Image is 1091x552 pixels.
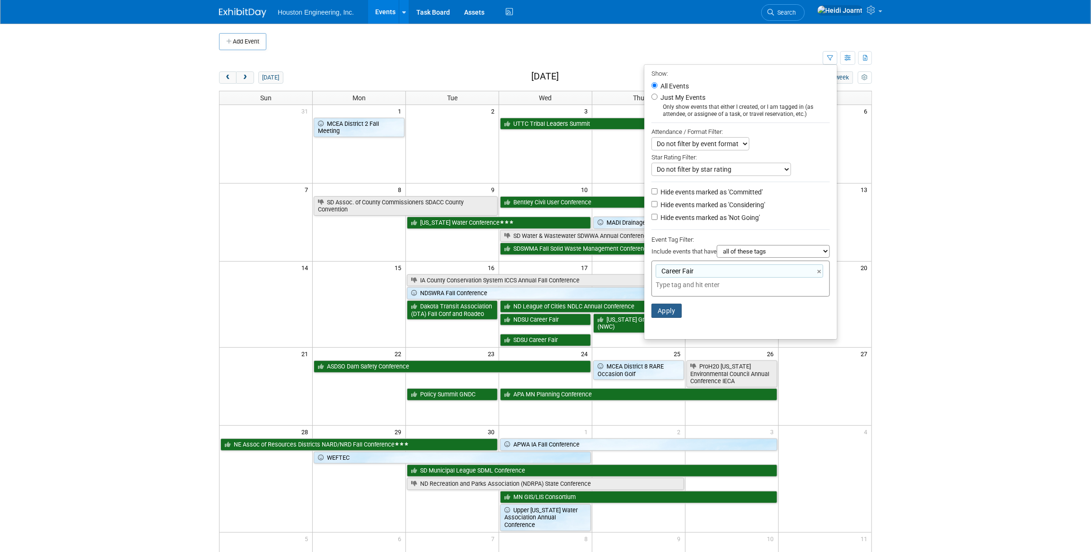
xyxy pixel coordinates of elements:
a: Upper [US_STATE] Water Association Annual Conference [500,504,591,531]
span: 9 [490,184,499,195]
a: ND League of Cities NDLC Annual Conference [500,300,777,313]
span: 22 [394,348,405,359]
a: MN GIS/LIS Consortium [500,491,777,503]
a: APA MN Planning Conference [500,388,777,401]
a: Bentley Civil User Conference [500,196,777,209]
a: NDSU Career Fair [500,314,591,326]
span: 24 [580,348,592,359]
span: 10 [766,533,778,544]
label: All Events [659,83,689,89]
span: 6 [397,533,405,544]
input: Type tag and hit enter [656,280,788,289]
span: 2 [490,105,499,117]
div: Attendance / Format Filter: [651,126,830,137]
span: 8 [583,533,592,544]
a: SD Water & Wastewater SDWWA Annual Conference [500,230,777,242]
span: 3 [770,426,778,438]
button: Add Event [219,33,266,50]
a: × [817,266,823,277]
a: NDSWRA Fall Conference [407,287,684,299]
div: Event Tag Filter: [651,234,830,245]
a: UTTC Tribal Leaders Summit [500,118,684,130]
span: Mon [352,94,366,102]
span: Wed [539,94,552,102]
span: 31 [300,105,312,117]
span: Search [774,9,796,16]
span: 1 [583,426,592,438]
a: SD Assoc. of County Commissioners SDACC County Convention [314,196,498,216]
div: Include events that have [651,245,830,261]
a: SDSU Career Fair [500,334,591,346]
a: IA County Conservation System ICCS Annual Fall Conference [407,274,684,287]
span: 27 [860,348,871,359]
span: 4 [863,426,871,438]
a: WEFTEC [314,452,591,464]
button: myCustomButton [858,71,872,84]
span: 21 [300,348,312,359]
a: SDSWMA Fall Solid Waste Management Conference [500,243,777,255]
img: ExhibitDay [219,8,266,18]
span: 6 [863,105,871,117]
span: 7 [490,533,499,544]
span: 26 [766,348,778,359]
label: Hide events marked as 'Considering' [659,200,765,210]
i: Personalize Calendar [862,75,868,81]
span: 30 [487,426,499,438]
label: Just My Events [659,93,705,102]
label: Hide events marked as 'Committed' [659,187,763,197]
button: [DATE] [258,71,283,84]
span: 23 [487,348,499,359]
span: 14 [300,262,312,273]
span: 17 [580,262,592,273]
span: 20 [860,262,871,273]
span: 9 [677,533,685,544]
span: Thu [633,94,644,102]
span: 29 [394,426,405,438]
span: Career Fair [660,266,694,276]
a: ProH20 [US_STATE] Environmental Council Annual Conference IECA [686,360,777,387]
img: Heidi Joarnt [817,5,863,16]
span: Houston Engineering, Inc. [278,9,354,16]
span: 16 [487,262,499,273]
span: 28 [300,426,312,438]
a: SD Municipal League SDML Conference [407,464,777,477]
div: Show: [651,67,830,79]
span: 10 [580,184,592,195]
span: 11 [860,533,871,544]
button: Apply [651,304,682,318]
a: NE Assoc of Resources Districts NARD/NRD Fall Conference [220,438,498,451]
span: 15 [394,262,405,273]
a: MCEA District 8 RARE Occasion Golf [593,360,684,380]
span: 3 [583,105,592,117]
span: 1 [397,105,405,117]
button: week [831,71,853,84]
a: [US_STATE] Great Plains Water Conference by NE Water Center (NWC) [593,314,777,333]
a: ND Recreation and Parks Association (NDRPA) State Conference [407,478,684,490]
span: Tue [447,94,458,102]
a: MADI Drainage Conference [593,217,684,229]
a: [US_STATE] Water Conference [407,217,591,229]
a: ASDSO Dam Safety Conference [314,360,591,373]
span: Sun [260,94,272,102]
span: 7 [304,184,312,195]
div: Star Rating Filter: [651,150,830,163]
button: next [236,71,254,84]
button: prev [219,71,237,84]
a: Search [761,4,805,21]
span: 25 [673,348,685,359]
a: Dakota Transit Association (DTA) Fall Conf and Roadeo [407,300,498,320]
h2: [DATE] [531,71,559,82]
span: 8 [397,184,405,195]
span: 2 [677,426,685,438]
label: Hide events marked as 'Not Going' [659,213,760,222]
span: 5 [304,533,312,544]
div: Only show events that either I created, or I am tagged in (as attendee, or assignee of a task, or... [651,104,830,118]
a: MCEA District 2 Fall Meeting [314,118,405,137]
a: Policy Summit GNDC [407,388,498,401]
a: APWA IA Fall Conference [500,438,777,451]
span: 13 [860,184,871,195]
